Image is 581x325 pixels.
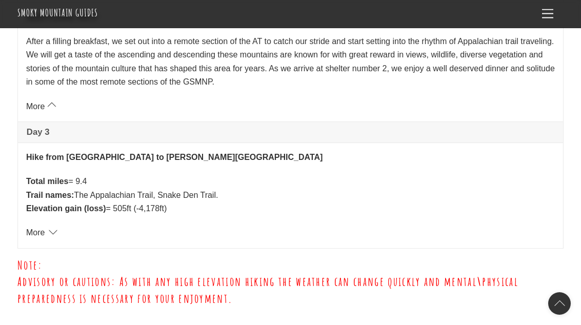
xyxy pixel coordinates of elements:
a: Menu [537,4,558,24]
span: Day 3 [27,126,554,138]
span: Advisory or cautions: As with any high elevation hiking the weather can change quickly and mental... [17,274,518,306]
a: Smoky Mountain Guides [17,6,98,19]
strong: Hike from [GEOGRAPHIC_DATA] to [PERSON_NAME][GEOGRAPHIC_DATA] [26,153,323,161]
a: More [26,102,55,111]
a: Day 3 [18,122,563,143]
a: More [26,228,55,237]
strong: Trail names: [26,191,74,199]
p: After a filling breakfast, we set out into a remote section of the AT to catch our stride and sta... [26,35,555,89]
strong: Elevation gain (loss) [26,204,106,213]
p: = 9.4 The Appalachian Trail, Snake Den Trail. = 505ft (-4,178ft) [26,175,555,215]
span: Note: [17,257,43,273]
strong: Total miles [26,177,68,186]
